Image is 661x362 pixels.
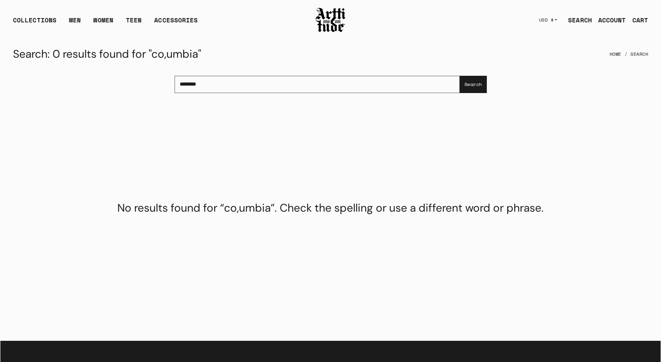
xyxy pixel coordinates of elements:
[534,11,562,29] button: USD $
[154,15,198,31] div: ACCESSORIES
[175,76,460,93] input: Search...
[539,17,554,23] span: USD $
[92,201,569,215] h2: No results found for “co,umbia”. Check the spelling or use a different word or phrase.
[69,15,81,31] a: MEN
[126,15,142,31] a: TEEN
[93,15,113,31] a: WOMEN
[626,12,648,28] a: Open cart
[315,7,346,33] img: Arttitude
[13,15,56,31] div: COLLECTIONS
[592,12,626,28] a: ACCOUNT
[13,45,201,64] h1: Search: 0 results found for "co,umbia"
[7,15,204,31] ul: Main navigation
[610,46,621,63] a: Home
[632,15,648,25] div: CART
[562,12,592,28] a: SEARCH
[621,46,648,63] li: Search
[460,76,487,93] button: Search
